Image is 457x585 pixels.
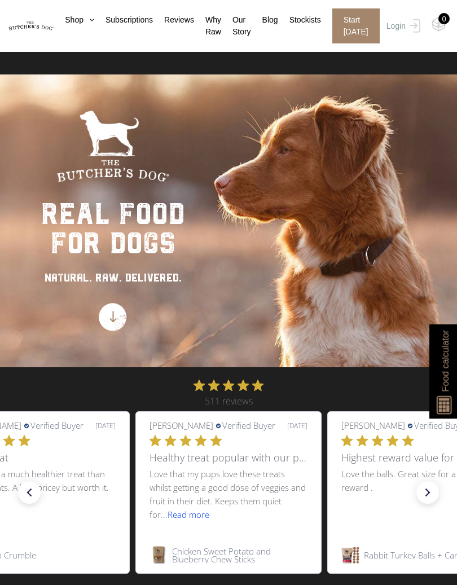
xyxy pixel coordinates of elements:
div: NATURAL. RAW. DELIVERED. [41,269,185,286]
span: [PERSON_NAME] [341,421,405,430]
h3: Healthy treat popular with our pups! [150,451,307,465]
div: Navigate to Chicken Sweet Potato and Blueberry Chew Sticks [150,546,307,564]
a: Start [DATE] [321,8,384,43]
div: 5 out of 5 stars [341,435,414,446]
span: Start [DATE] [332,8,380,43]
span: Chicken Sweet Potato and Blueberry Chew Sticks [172,547,307,563]
a: Shop [54,14,94,26]
span: [PERSON_NAME] [150,421,213,430]
div: 5 out of 5 stars [150,435,222,446]
a: Our Story [221,14,251,38]
a: Stockists [278,14,321,26]
a: Reviews [153,14,194,26]
div: 4.8747554 out of 5 stars [194,380,263,391]
div: [DATE] [95,421,116,430]
div: [DATE] [287,421,307,430]
span: Read more [168,509,209,520]
a: Blog [251,14,278,26]
a: Why Raw [194,14,221,38]
span: Food calculator [438,330,452,392]
span: 511 reviews [205,395,253,407]
p: Love that my pups love these treats whilst getting a good dose of veggies and fruit in their diet... [150,467,307,537]
div: next slide [416,481,439,504]
img: TBD_Cart-Empty.png [432,17,446,32]
div: previous slide [18,481,41,504]
span: Verified Buyer [30,421,84,430]
div: real food for dogs [41,199,185,258]
li: slide 1 out of 7 [135,411,322,574]
a: Subscriptions [94,14,153,26]
a: Login [384,8,420,43]
div: 0 [438,13,450,24]
span: Verified Buyer [222,421,275,430]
